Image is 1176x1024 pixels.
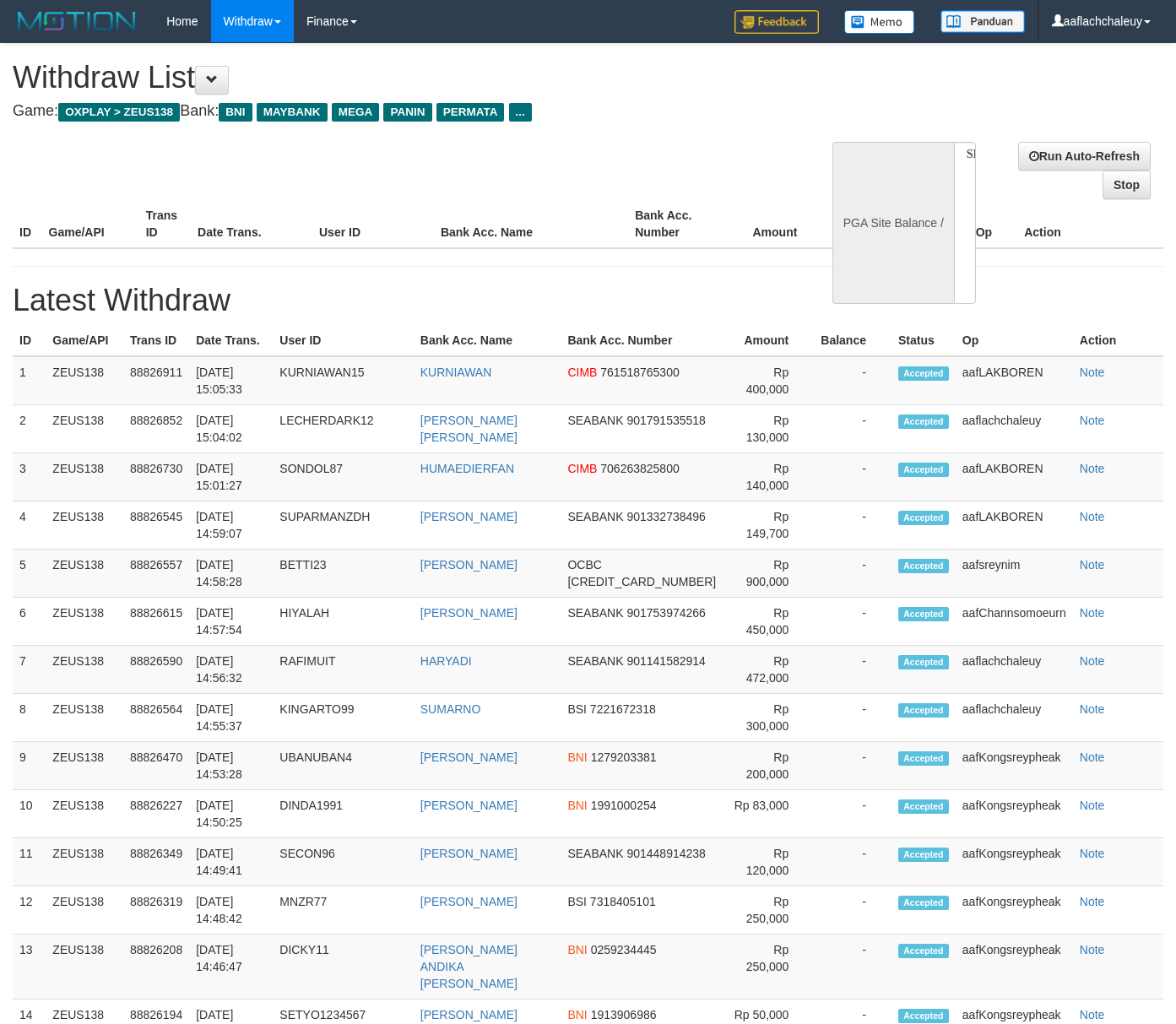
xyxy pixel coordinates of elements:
td: aafLAKBOREN [956,356,1073,405]
td: UBANUBAN4 [273,742,413,790]
th: Date Trans. [189,325,273,356]
td: Rp 83,000 [723,790,814,838]
td: 13 [13,935,46,1000]
td: 88826470 [123,742,189,790]
span: SEABANK [567,606,623,620]
td: 12 [13,886,46,935]
span: MEGA [332,103,380,122]
a: Note [1080,943,1105,956]
th: Op [969,200,1018,248]
a: Note [1080,847,1105,860]
span: BNI [219,103,252,122]
td: aafKongsreypheak [956,935,1073,1000]
span: SEABANK [567,510,623,523]
td: - [814,598,891,646]
td: - [814,742,891,790]
span: Accepted [898,463,949,477]
span: BNI [567,750,587,764]
th: Balance [814,325,891,356]
td: 9 [13,742,46,790]
td: - [814,550,891,598]
td: - [814,886,891,935]
td: Rp 400,000 [723,356,814,405]
td: SECON96 [273,838,413,886]
a: [PERSON_NAME] [420,1008,518,1021]
a: Note [1080,414,1105,427]
td: Rp 472,000 [723,646,814,694]
td: ZEUS138 [46,742,123,790]
a: Note [1080,606,1105,620]
th: Action [1073,325,1163,356]
span: Accepted [898,896,949,910]
span: BSI [567,895,587,908]
td: ZEUS138 [46,935,123,1000]
a: Note [1080,366,1105,379]
a: [PERSON_NAME] [420,895,518,908]
td: 88826590 [123,646,189,694]
td: Rp 900,000 [723,550,814,598]
a: Note [1080,702,1105,716]
td: ZEUS138 [46,356,123,405]
a: Note [1080,895,1105,908]
span: Accepted [898,655,949,669]
span: ... [509,103,532,122]
th: Bank Acc. Name [414,325,561,356]
span: BNI [567,1008,587,1021]
th: Date Trans. [191,200,312,248]
th: Game/API [42,200,139,248]
td: [DATE] 14:53:28 [189,742,273,790]
a: [PERSON_NAME] [420,606,518,620]
span: 1913906986 [591,1008,657,1021]
td: [DATE] 14:55:37 [189,694,273,742]
th: User ID [312,200,434,248]
td: ZEUS138 [46,453,123,501]
a: [PERSON_NAME] [420,750,518,764]
h4: Game: Bank: [13,103,767,120]
td: 2 [13,405,46,453]
td: [DATE] 14:46:47 [189,935,273,1000]
td: 8 [13,694,46,742]
td: - [814,501,891,550]
td: ZEUS138 [46,838,123,886]
td: 5 [13,550,46,598]
a: Note [1080,462,1105,475]
span: Accepted [898,607,949,621]
span: Accepted [898,559,949,573]
td: - [814,838,891,886]
img: MOTION_logo.png [13,8,141,34]
span: 7318405101 [590,895,656,908]
img: panduan.png [940,10,1025,33]
a: Note [1080,558,1105,572]
td: [DATE] 14:49:41 [189,838,273,886]
a: SUMARNO [420,702,481,716]
th: Bank Acc. Name [434,200,628,248]
td: 10 [13,790,46,838]
td: 88826349 [123,838,189,886]
th: Bank Acc. Number [561,325,723,356]
td: aafChannsomoeurn [956,598,1073,646]
span: SEABANK [567,847,623,860]
td: Rp 200,000 [723,742,814,790]
td: [DATE] 14:57:54 [189,598,273,646]
span: 0259234445 [591,943,657,956]
img: Button%20Memo.svg [844,10,915,34]
th: Trans ID [139,200,191,248]
span: 901141582914 [626,654,705,668]
span: Accepted [898,1009,949,1023]
td: 6 [13,598,46,646]
td: - [814,356,891,405]
a: [PERSON_NAME] [420,799,518,812]
td: DICKY11 [273,935,413,1000]
td: Rp 120,000 [723,838,814,886]
td: aafLAKBOREN [956,501,1073,550]
a: [PERSON_NAME] [420,558,518,572]
td: aaflachchaleuy [956,694,1073,742]
td: [DATE] 15:05:33 [189,356,273,405]
td: 3 [13,453,46,501]
td: LECHERDARK12 [273,405,413,453]
a: HARYADI [420,654,472,668]
a: Note [1080,1008,1105,1021]
td: RAFIMUIT [273,646,413,694]
td: 88826319 [123,886,189,935]
td: SUPARMANZDH [273,501,413,550]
